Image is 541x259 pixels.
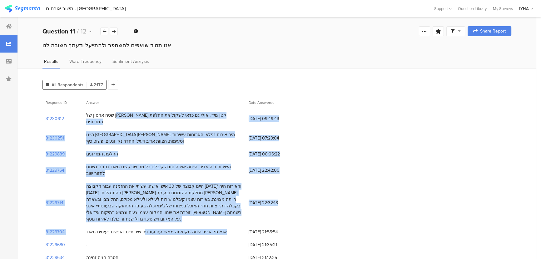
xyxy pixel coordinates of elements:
[77,27,79,36] span: /
[42,5,43,12] div: |
[46,200,63,206] section: 31229714
[86,112,242,125] div: שטח אחסון של [PERSON_NAME] קטן מידי, אולי גם כדאי לשקול את החלפת המזרונים
[86,183,242,222] div: היינו קבוצה של 30 איש ואישה. עשיתי את ההזמנה עבור הקבוצה [DATE]' והאירוח היה [DATE]'. ההתנהלות [P...
[249,135,299,141] span: [DATE] 07:29:04
[249,167,299,174] span: [DATE] 22:42:00
[42,41,511,49] div: אנו תמיד שואפים להשתפר ולהתייעל ודעתך חשובה לנו
[86,131,242,145] div: היינו [GEOGRAPHIC_DATA][PERSON_NAME]. היה אירוח נפלא. הארוחות עשירות וטעימות. הצוות אדיב ויעיל. ה...
[46,100,67,105] span: Response ID
[5,5,40,13] img: segmanta logo
[249,200,299,206] span: [DATE] 22:32:18
[46,115,64,122] section: 31230612
[44,58,58,65] span: Results
[46,229,65,235] section: 31229704
[86,241,87,248] div: .
[249,241,299,248] span: [DATE] 21:35:21
[81,27,87,36] span: 12
[90,82,103,88] span: 2177
[519,6,529,12] div: IYHA
[86,229,227,235] div: אנא תל אביב היתה מקסימה ממש. עם עובדים שירותיים. ואנשים נעימים מאוד
[249,115,299,122] span: [DATE] 09:49:43
[46,167,64,174] section: 31229754
[46,135,64,141] section: 31230251
[480,29,506,33] span: Share Report
[46,151,65,157] section: 31229839
[69,58,102,65] span: Word Frequency
[46,241,65,248] section: 31229680
[46,6,126,12] div: משוב אורחים - [GEOGRAPHIC_DATA]
[86,100,99,105] span: Answer
[112,58,149,65] span: Sentiment Analysis
[86,164,242,177] div: השירות היה אדיב ,הייתה אוירה טובה קיבלנו כל מה שביקשנו מאוד נהנינו נשמח לחזור שוב
[249,100,275,105] span: Date Answered
[455,6,490,12] a: Question Library
[52,82,83,88] span: All Respondents
[249,151,299,157] span: [DATE] 00:06:22
[434,4,452,13] div: Support
[249,229,299,235] span: [DATE] 21:55:54
[490,6,516,12] a: My Surveys
[86,151,118,157] div: החלפת המזרונים
[42,27,75,36] b: Question 11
